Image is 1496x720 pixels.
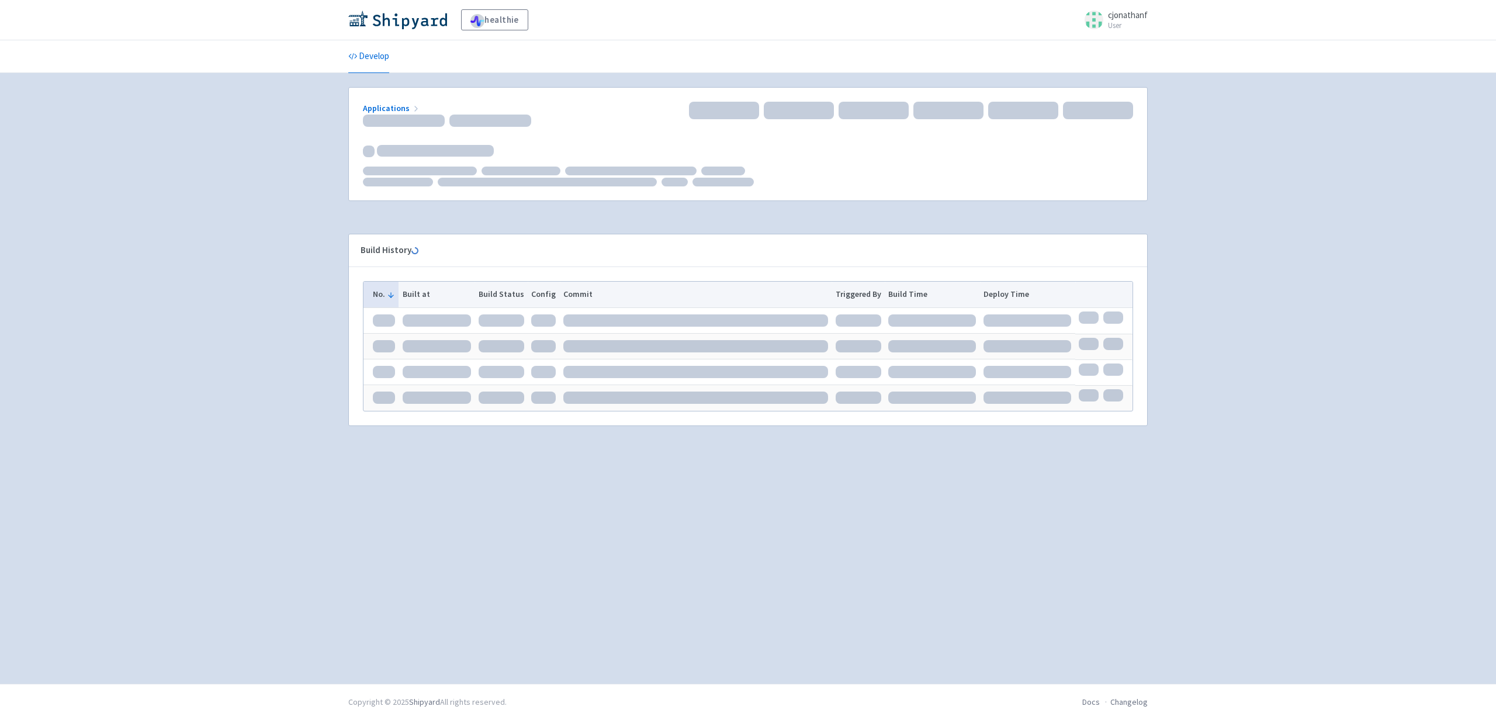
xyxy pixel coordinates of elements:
div: Build History [361,244,1117,257]
img: Shipyard logo [348,11,447,29]
th: Build Time [885,282,980,307]
a: Changelog [1110,697,1148,707]
span: cjonathanf [1108,9,1148,20]
th: Built at [399,282,475,307]
th: Build Status [475,282,528,307]
small: User [1108,22,1148,29]
a: Docs [1082,697,1100,707]
a: cjonathanf User [1078,11,1148,29]
button: No. [373,288,395,300]
th: Config [528,282,560,307]
a: Shipyard [409,697,440,707]
a: Applications [363,103,421,113]
th: Commit [560,282,832,307]
div: Copyright © 2025 All rights reserved. [348,696,507,708]
a: Develop [348,40,389,73]
th: Deploy Time [980,282,1075,307]
th: Triggered By [832,282,885,307]
a: healthie [461,9,528,30]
